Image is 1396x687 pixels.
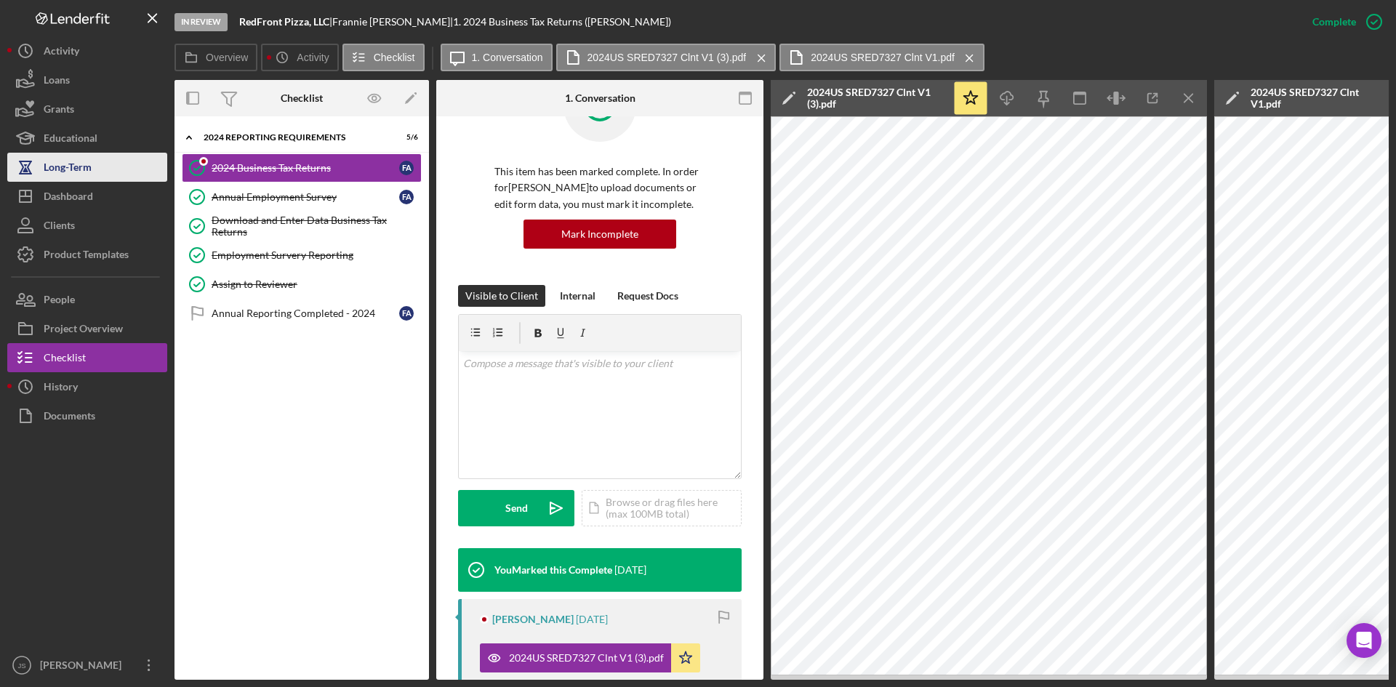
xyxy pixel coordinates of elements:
[7,95,167,124] button: Grants
[44,124,97,156] div: Educational
[561,220,638,249] div: Mark Incomplete
[342,44,425,71] button: Checklist
[494,564,612,576] div: You Marked this Complete
[44,372,78,405] div: History
[7,372,167,401] button: History
[505,490,528,526] div: Send
[212,308,399,319] div: Annual Reporting Completed - 2024
[492,614,574,625] div: [PERSON_NAME]
[7,240,167,269] button: Product Templates
[239,16,332,28] div: |
[17,662,25,670] text: JS
[239,15,329,28] b: RedFront Pizza, LLC
[7,153,167,182] button: Long-Term
[281,92,323,104] div: Checklist
[560,285,595,307] div: Internal
[509,652,664,664] div: 2024US SRED7327 Clnt V1 (3).pdf
[44,182,93,214] div: Dashboard
[587,52,747,63] label: 2024US SRED7327 Clnt V1 (3).pdf
[44,401,95,434] div: Documents
[182,299,422,328] a: Annual Reporting Completed - 2024FA
[182,270,422,299] a: Assign to Reviewer
[617,285,678,307] div: Request Docs
[332,16,453,28] div: Frannie [PERSON_NAME] |
[374,52,415,63] label: Checklist
[44,240,129,273] div: Product Templates
[7,314,167,343] button: Project Overview
[44,36,79,69] div: Activity
[7,651,167,680] button: JS[PERSON_NAME]
[614,564,646,576] time: 2025-08-11 14:35
[1251,87,1389,110] div: 2024US SRED7327 Clnt V1.pdf
[174,44,257,71] button: Overview
[182,241,422,270] a: Employment Survery Reporting
[811,52,955,63] label: 2024US SRED7327 Clnt V1.pdf
[494,164,705,212] p: This item has been marked complete. In order for [PERSON_NAME] to upload documents or edit form d...
[7,124,167,153] button: Educational
[565,92,635,104] div: 1. Conversation
[7,182,167,211] button: Dashboard
[7,36,167,65] button: Activity
[576,614,608,625] time: 2025-08-11 12:20
[44,95,74,127] div: Grants
[44,211,75,244] div: Clients
[36,651,131,683] div: [PERSON_NAME]
[1312,7,1356,36] div: Complete
[44,314,123,347] div: Project Overview
[458,285,545,307] button: Visible to Client
[779,44,984,71] button: 2024US SRED7327 Clnt V1.pdf
[212,214,421,238] div: Download and Enter Data Business Tax Returns
[7,343,167,372] button: Checklist
[44,285,75,318] div: People
[610,285,686,307] button: Request Docs
[553,285,603,307] button: Internal
[399,306,414,321] div: F A
[441,44,553,71] button: 1. Conversation
[261,44,338,71] button: Activity
[7,211,167,240] button: Clients
[212,249,421,261] div: Employment Survery Reporting
[44,153,92,185] div: Long-Term
[556,44,777,71] button: 2024US SRED7327 Clnt V1 (3).pdf
[453,16,671,28] div: 1. 2024 Business Tax Returns ([PERSON_NAME])
[458,490,574,526] button: Send
[44,343,86,376] div: Checklist
[7,285,167,314] button: People
[44,65,70,98] div: Loans
[399,161,414,175] div: F A
[472,52,543,63] label: 1. Conversation
[480,643,700,672] button: 2024US SRED7327 Clnt V1 (3).pdf
[212,162,399,174] div: 2024 Business Tax Returns
[1347,623,1381,658] div: Open Intercom Messenger
[465,285,538,307] div: Visible to Client
[392,133,418,142] div: 5 / 6
[204,133,382,142] div: 2024 Reporting Requirements
[182,153,422,182] a: 2024 Business Tax ReturnsFA
[297,52,329,63] label: Activity
[206,52,248,63] label: Overview
[174,13,228,31] div: In Review
[807,87,945,110] div: 2024US SRED7327 Clnt V1 (3).pdf
[212,191,399,203] div: Annual Employment Survey
[399,190,414,204] div: F A
[7,65,167,95] button: Loans
[182,212,422,241] a: Download and Enter Data Business Tax Returns
[7,401,167,430] button: Documents
[212,278,421,290] div: Assign to Reviewer
[523,220,676,249] button: Mark Incomplete
[1298,7,1389,36] button: Complete
[182,182,422,212] a: Annual Employment SurveyFA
